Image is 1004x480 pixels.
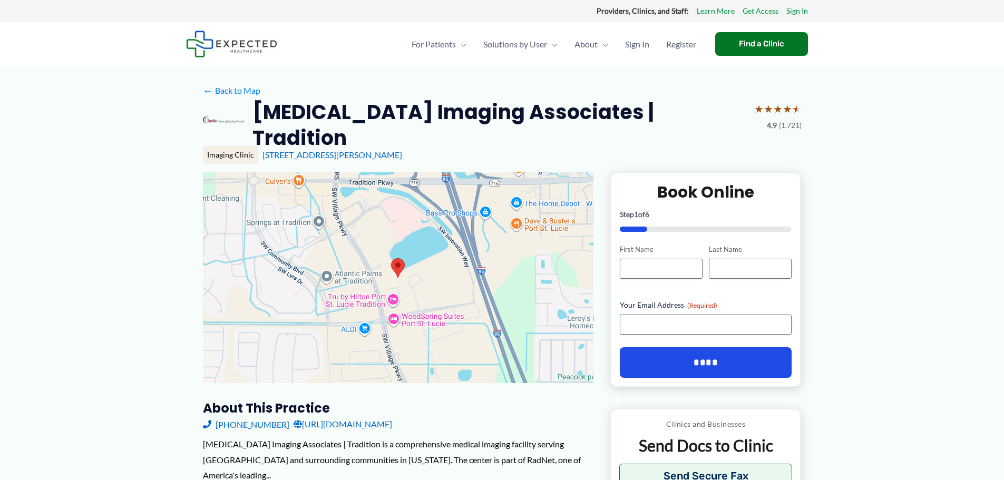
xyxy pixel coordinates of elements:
[617,26,658,63] a: Sign In
[483,26,547,63] span: Solutions by User
[619,435,793,456] p: Send Docs to Clinic
[294,416,392,432] a: [URL][DOMAIN_NAME]
[547,26,558,63] span: Menu Toggle
[645,210,649,219] span: 6
[767,119,777,132] span: 4.9
[779,119,802,132] span: (1,721)
[786,4,808,18] a: Sign In
[403,26,705,63] nav: Primary Site Navigation
[754,99,764,119] span: ★
[619,417,793,431] p: Clinics and Businesses
[203,83,260,99] a: ←Back to Map
[203,400,593,416] h3: About this practice
[252,99,745,151] h2: [MEDICAL_DATA] Imaging Associates | Tradition
[475,26,566,63] a: Solutions by UserMenu Toggle
[658,26,705,63] a: Register
[412,26,456,63] span: For Patients
[709,244,792,254] label: Last Name
[574,26,598,63] span: About
[597,6,689,15] strong: Providers, Clinics, and Staff:
[456,26,466,63] span: Menu Toggle
[203,146,258,164] div: Imaging Clinic
[666,26,696,63] span: Register
[743,4,778,18] a: Get Access
[625,26,649,63] span: Sign In
[783,99,792,119] span: ★
[620,244,703,254] label: First Name
[598,26,608,63] span: Menu Toggle
[792,99,802,119] span: ★
[697,4,735,18] a: Learn More
[203,85,213,95] span: ←
[620,182,792,202] h2: Book Online
[634,210,638,219] span: 1
[773,99,783,119] span: ★
[764,99,773,119] span: ★
[186,31,277,57] img: Expected Healthcare Logo - side, dark font, small
[620,211,792,218] p: Step of
[715,32,808,56] a: Find a Clinic
[262,150,402,160] a: [STREET_ADDRESS][PERSON_NAME]
[403,26,475,63] a: For PatientsMenu Toggle
[687,301,717,309] span: (Required)
[566,26,617,63] a: AboutMenu Toggle
[620,300,792,310] label: Your Email Address
[203,416,289,432] a: [PHONE_NUMBER]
